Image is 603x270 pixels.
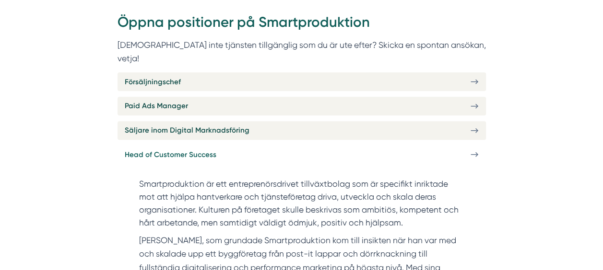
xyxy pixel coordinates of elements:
span: Säljare inom Digital Marknadsföring [125,124,249,136]
section: Smartproduktion är ett entreprenörsdrivet tillväxtbolag som är specifikt inriktade mot att hjälpa... [139,178,464,234]
h2: Öppna positioner på Smartproduktion [118,12,486,38]
span: Paid Ads Manager [125,100,188,112]
span: Head of Customer Success [125,149,216,160]
span: Försäljningschef [125,76,181,88]
a: Försäljningschef [118,72,486,91]
a: Paid Ads Manager [118,97,486,115]
a: Head of Customer Success [118,145,486,164]
a: Säljare inom Digital Marknadsföring [118,121,486,140]
p: [DEMOGRAPHIC_DATA] inte tjänsten tillgänglig som du är ute efter? Skicka en spontan ansökan, vetja! [118,38,486,65]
